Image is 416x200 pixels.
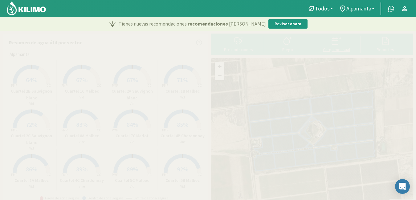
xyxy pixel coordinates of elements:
[363,47,408,52] div: Reportes
[119,20,266,27] p: Tienes nuevas recomendaciones
[47,173,51,177] tspan: CC
[265,47,310,52] div: Riego
[26,165,37,173] span: 86%
[216,47,261,52] div: Precipitaciones
[57,88,107,94] p: Cuartel 1C Malbec
[57,139,107,145] p: vine
[198,173,202,177] tspan: CC
[57,95,107,100] p: Vid
[6,177,56,184] p: Cuartel 1A Malbec
[214,36,263,52] button: Precipitaciones
[76,76,88,84] span: 67%
[177,165,188,173] span: 92%
[268,19,308,29] button: Revisar ahora
[6,133,56,146] p: Cuartel 2C Sauvignon blanc
[107,88,157,101] p: Cuartel 2A Sauvignon blanc
[6,101,56,106] p: Vid
[57,177,107,184] p: Cuartel 4C Chardonnay
[147,83,152,88] tspan: CC
[215,71,224,80] a: Zoom out
[57,133,107,139] p: Cuartel 8A Malbec
[346,5,371,12] span: Alpamanta
[229,20,266,27] span: [PERSON_NAME]
[157,133,208,139] p: Cuartel 4B Chardonnay
[177,76,188,84] span: 71%
[361,36,410,52] button: Reportes
[315,5,330,12] span: Todos
[198,128,202,132] tspan: CC
[76,165,88,173] span: 89%
[6,146,56,151] p: Vid
[97,173,101,177] tspan: CC
[215,62,224,71] a: Zoom in
[11,173,17,177] tspan: PMP
[157,95,208,100] p: Vid
[112,128,118,132] tspan: PMP
[9,39,82,46] p: Resumen de agua útil por sector
[76,121,88,128] span: 83%
[157,184,208,189] p: Vid
[26,121,37,128] span: 72%
[97,128,101,132] tspan: CC
[6,184,56,189] p: Vid
[6,1,47,16] img: Kilimo
[275,21,301,27] p: Revisar ahora
[157,88,208,94] p: Cuartel 1B Malbec
[47,83,51,88] tspan: CC
[127,165,138,173] span: 89%
[162,173,168,177] tspan: PMP
[61,173,67,177] tspan: PMP
[395,179,410,194] div: Open Intercom Messenger
[162,83,168,88] tspan: PMP
[47,128,51,132] tspan: CC
[157,139,208,145] p: vine
[61,83,67,88] tspan: PMP
[162,128,168,132] tspan: PMP
[188,20,228,27] span: recomendaciones
[157,177,208,184] p: Cuartel 5B Malbec
[112,83,118,88] tspan: PMP
[112,173,118,177] tspan: PMP
[107,177,157,184] p: Cuartel 5C Malbec
[107,184,157,189] p: Vid
[314,47,359,52] div: Carga mensual
[10,51,30,58] span: Alpamanta
[127,121,138,128] span: 84%
[127,76,138,84] span: 67%
[177,121,188,128] span: 85%
[97,83,101,88] tspan: CC
[26,76,37,84] span: 64%
[107,101,157,106] p: Vid
[147,128,152,132] tspan: CC
[57,184,107,189] p: vine
[11,83,17,88] tspan: PMP
[107,139,157,145] p: Vid
[312,36,361,52] button: Carga mensual
[107,133,157,139] p: Cuartel 7C Merlot
[263,36,312,52] button: Riego
[147,173,152,177] tspan: CC
[11,128,17,132] tspan: PMP
[6,88,56,101] p: Cuartel 2B Sauvignon blanc
[61,128,67,132] tspan: PMP
[198,83,202,88] tspan: CC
